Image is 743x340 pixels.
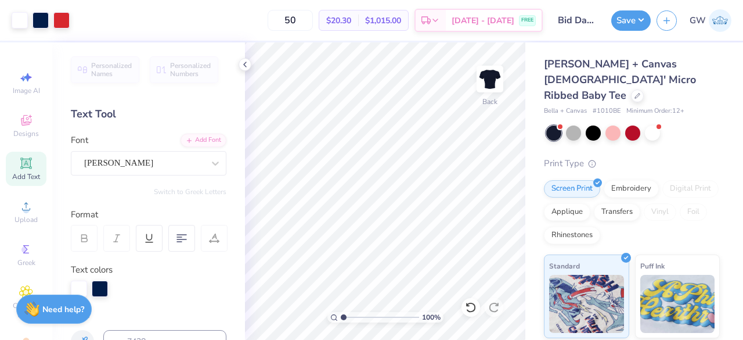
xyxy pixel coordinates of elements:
[452,15,514,27] span: [DATE] - [DATE]
[181,134,226,147] div: Add Font
[521,16,533,24] span: FREE
[170,62,211,78] span: Personalized Numbers
[594,203,640,221] div: Transfers
[640,260,665,272] span: Puff Ink
[326,15,351,27] span: $20.30
[640,275,715,333] img: Puff Ink
[611,10,651,31] button: Save
[544,180,600,198] div: Screen Print
[544,106,587,116] span: Bella + Canvas
[549,9,605,32] input: Untitled Design
[365,15,401,27] span: $1,015.00
[680,203,707,221] div: Foil
[544,203,590,221] div: Applique
[71,263,113,277] label: Text colors
[549,260,580,272] span: Standard
[42,304,84,315] strong: Need help?
[544,227,600,244] div: Rhinestones
[13,86,40,95] span: Image AI
[71,309,226,322] div: Color
[71,106,226,122] div: Text Tool
[604,180,659,198] div: Embroidery
[549,275,624,333] img: Standard
[6,301,46,320] span: Clipart & logos
[71,134,88,147] label: Font
[154,187,226,196] button: Switch to Greek Letters
[71,208,228,221] div: Format
[13,129,39,138] span: Designs
[709,9,731,32] img: Gabriella White
[12,172,40,181] span: Add Text
[482,96,497,107] div: Back
[662,180,719,198] div: Digital Print
[268,10,313,31] input: – –
[17,258,35,267] span: Greek
[644,203,676,221] div: Vinyl
[544,157,720,170] div: Print Type
[478,67,502,91] img: Back
[593,106,621,116] span: # 1010BE
[690,9,731,32] a: GW
[15,215,38,224] span: Upload
[544,57,696,102] span: [PERSON_NAME] + Canvas [DEMOGRAPHIC_DATA]' Micro Ribbed Baby Tee
[626,106,684,116] span: Minimum Order: 12 +
[91,62,132,78] span: Personalized Names
[690,14,706,27] span: GW
[422,312,441,323] span: 100 %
